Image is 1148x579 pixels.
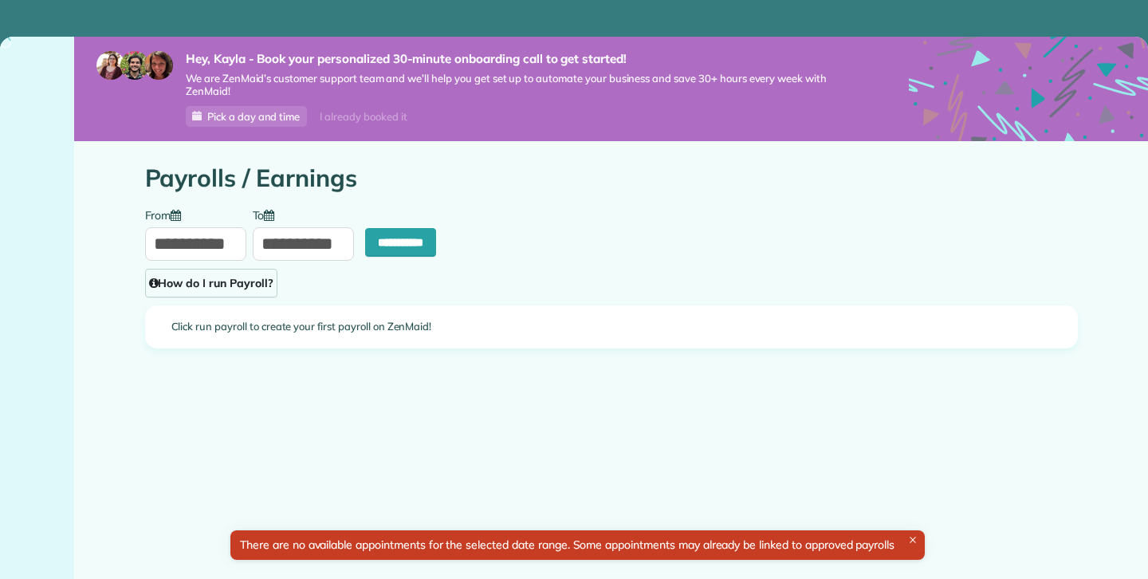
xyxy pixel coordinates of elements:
img: jorge-587dff0eeaa6aab1f244e6dc62b8924c3b6ad411094392a53c71c6c4a576187d.jpg [120,51,149,80]
span: Pick a day and time [207,110,300,123]
label: From [145,207,190,221]
a: Pick a day and time [186,106,307,127]
a: How do I run Payroll? [145,269,277,297]
strong: Hey, Kayla - Book your personalized 30-minute onboarding call to get started! [186,51,861,67]
h1: Payrolls / Earnings [145,165,1078,191]
img: michelle-19f622bdf1676172e81f8f8fba1fb50e276960ebfe0243fe18214015130c80e4.jpg [144,51,173,80]
div: I already booked it [310,107,416,127]
span: We are ZenMaid’s customer support team and we’ll help you get set up to automate your business an... [186,72,861,99]
img: maria-72a9807cf96188c08ef61303f053569d2e2a8a1cde33d635c8a3ac13582a053d.jpg [96,51,125,80]
div: There are no available appointments for the selected date range. Some appointments may already be... [230,530,925,560]
div: Click run payroll to create your first payroll on ZenMaid! [146,306,1077,348]
label: To [253,207,283,221]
